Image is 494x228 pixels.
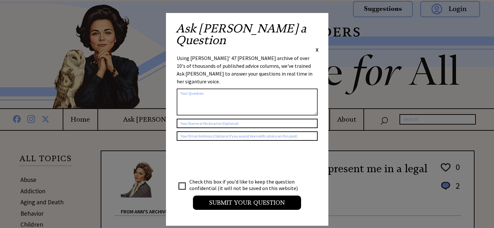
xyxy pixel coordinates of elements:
[177,131,318,141] input: Your Email Address (Optional if you would like notifications on this post)
[177,119,318,128] input: Your Name or Nickname (Optional)
[193,196,301,210] input: Submit your Question
[176,23,319,46] h2: Ask [PERSON_NAME] a Question
[177,147,275,173] iframe: reCAPTCHA
[189,178,304,192] td: Check this box if you'd like to keep the question confidential (it will not be saved on this webs...
[177,54,318,85] div: Using [PERSON_NAME]' 47 [PERSON_NAME] archive of over 10's of thousands of published advice colum...
[316,46,319,53] span: X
